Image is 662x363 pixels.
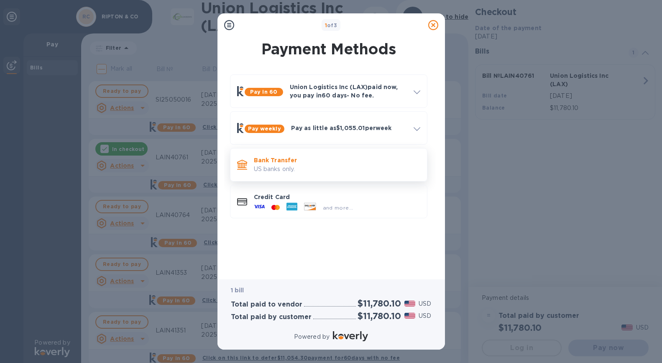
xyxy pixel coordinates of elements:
img: Logo [333,331,368,341]
p: USD [419,312,431,320]
h3: Total paid by customer [231,313,312,321]
b: Pay in 60 [250,89,277,95]
p: Union Logistics Inc (LAX) paid now, you pay in 60 days - No fee. [290,83,407,100]
p: US banks only. [254,165,420,174]
p: Pay as little as $1,055.01 per week [291,124,407,132]
p: USD [419,299,431,308]
h3: Total paid to vendor [231,301,302,309]
h1: Payment Methods [228,40,429,58]
p: Powered by [294,332,330,341]
p: Credit Card [254,193,420,201]
h2: $11,780.10 [358,298,401,309]
p: Bank Transfer [254,156,420,164]
b: of 3 [325,22,337,28]
b: 1 bill [231,287,244,294]
b: Pay weekly [248,125,281,132]
h2: $11,780.10 [358,311,401,321]
img: USD [404,313,416,319]
span: and more... [323,205,353,211]
img: USD [404,301,416,307]
span: 1 [325,22,327,28]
